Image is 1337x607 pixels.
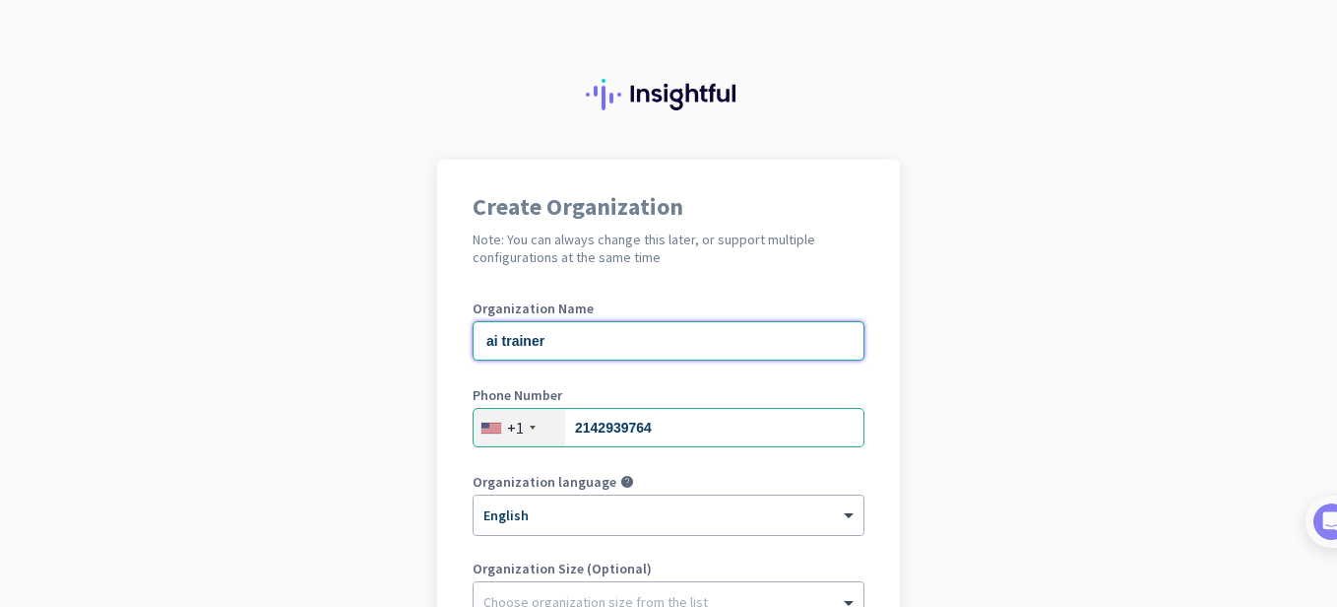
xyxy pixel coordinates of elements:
[507,418,524,438] div: +1
[473,231,864,266] h2: Note: You can always change this later, or support multiple configurations at the same time
[473,475,616,489] label: Organization language
[586,79,751,110] img: Insightful
[620,475,634,489] i: help
[473,195,864,219] h1: Create Organization
[473,302,864,315] label: Organization Name
[473,408,864,447] input: 201-555-0123
[473,562,864,575] label: Organization Size (Optional)
[473,321,864,361] input: What is the name of your organization?
[473,388,864,402] label: Phone Number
